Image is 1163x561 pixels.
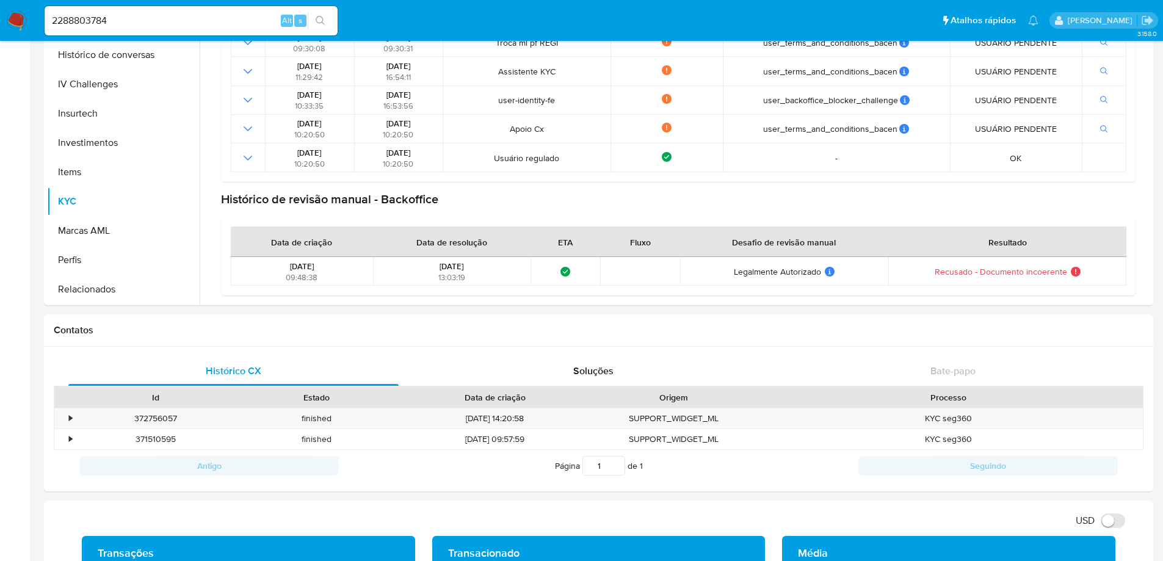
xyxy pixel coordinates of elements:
[236,408,397,429] div: finished
[47,40,200,70] button: Histórico de conversas
[951,14,1016,27] span: Atalhos rápidos
[54,324,1143,336] h1: Contatos
[1068,15,1137,26] p: mariana.godoy@mercadopago.com.br
[640,460,643,472] span: 1
[858,456,1118,476] button: Seguindo
[555,456,643,476] span: Página de
[47,128,200,157] button: Investimentos
[1028,15,1038,26] a: Notificações
[593,408,754,429] div: SUPPORT_WIDGET_ML
[45,13,338,29] input: Pesquise usuários ou casos...
[763,391,1134,404] div: Processo
[602,391,745,404] div: Origem
[47,70,200,99] button: IV Challenges
[1141,14,1154,27] a: Sair
[397,429,593,449] div: [DATE] 09:57:59
[47,245,200,275] button: Perfis
[299,15,302,26] span: s
[76,408,236,429] div: 372756057
[47,157,200,187] button: Items
[573,364,614,378] span: Soluções
[930,364,976,378] span: Bate-papo
[1137,29,1157,38] span: 3.158.0
[47,216,200,245] button: Marcas AML
[245,391,388,404] div: Estado
[79,456,339,476] button: Antigo
[76,429,236,449] div: 371510595
[69,413,72,424] div: •
[69,433,72,445] div: •
[236,429,397,449] div: finished
[593,429,754,449] div: SUPPORT_WIDGET_ML
[47,275,200,304] button: Relacionados
[47,187,200,216] button: KYC
[754,429,1143,449] div: KYC seg360
[84,391,228,404] div: Id
[206,364,261,378] span: Histórico CX
[405,391,585,404] div: Data de criação
[47,99,200,128] button: Insurtech
[282,15,292,26] span: Alt
[397,408,593,429] div: [DATE] 14:20:58
[754,408,1143,429] div: KYC seg360
[308,12,333,29] button: search-icon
